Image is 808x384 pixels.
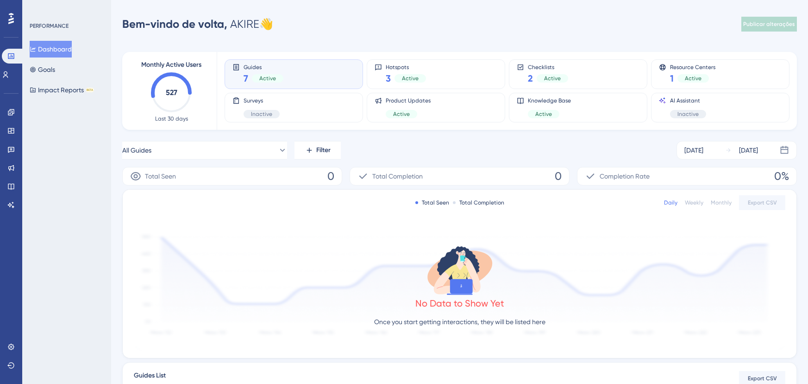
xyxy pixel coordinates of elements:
[748,375,777,382] span: Export CSV
[415,297,504,310] div: No Data to Show Yet
[30,41,72,58] button: Dashboard
[393,110,410,118] span: Active
[415,199,449,206] div: Total Seen
[453,199,504,206] div: Total Completion
[316,145,331,156] span: Filter
[555,169,562,184] span: 0
[600,171,650,182] span: Completion Rate
[402,75,419,82] span: Active
[535,110,552,118] span: Active
[244,97,280,104] span: Surveys
[677,110,699,118] span: Inactive
[748,199,777,206] span: Export CSV
[251,110,272,118] span: Inactive
[294,141,341,160] button: Filter
[685,199,703,206] div: Weekly
[141,59,201,70] span: Monthly Active Users
[685,75,702,82] span: Active
[743,21,795,27] font: Publicar alterações
[528,64,568,70] span: Checklists
[259,18,273,31] font: 👋
[528,72,533,85] span: 2
[544,75,561,82] span: Active
[86,88,94,92] div: BETA
[386,64,426,70] span: Hotspots
[122,17,227,31] font: Bem-vindo de volta,
[774,169,789,184] span: 0%
[386,97,431,104] span: Product Updates
[244,64,283,70] span: Guides
[741,17,797,32] button: Publicar alterações
[30,82,94,98] button: Impact ReportsBETA
[122,141,287,160] button: All Guides
[327,169,334,184] span: 0
[528,97,571,104] span: Knowledge Base
[166,88,177,97] text: 527
[30,22,69,30] div: PERFORMANCE
[670,72,674,85] span: 1
[259,75,276,82] span: Active
[244,72,248,85] span: 7
[155,115,188,122] span: Last 30 days
[711,199,732,206] div: Monthly
[122,145,151,156] span: All Guides
[145,171,176,182] span: Total Seen
[386,72,391,85] span: 3
[374,316,545,327] p: Once you start getting interactions, they will be listed here
[372,171,423,182] span: Total Completion
[230,18,259,31] font: AKIRE
[670,64,715,70] span: Resource Centers
[30,61,55,78] button: Goals
[664,199,677,206] div: Daily
[739,195,785,210] button: Export CSV
[684,145,703,156] div: [DATE]
[739,145,758,156] div: [DATE]
[670,97,706,104] span: AI Assistant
